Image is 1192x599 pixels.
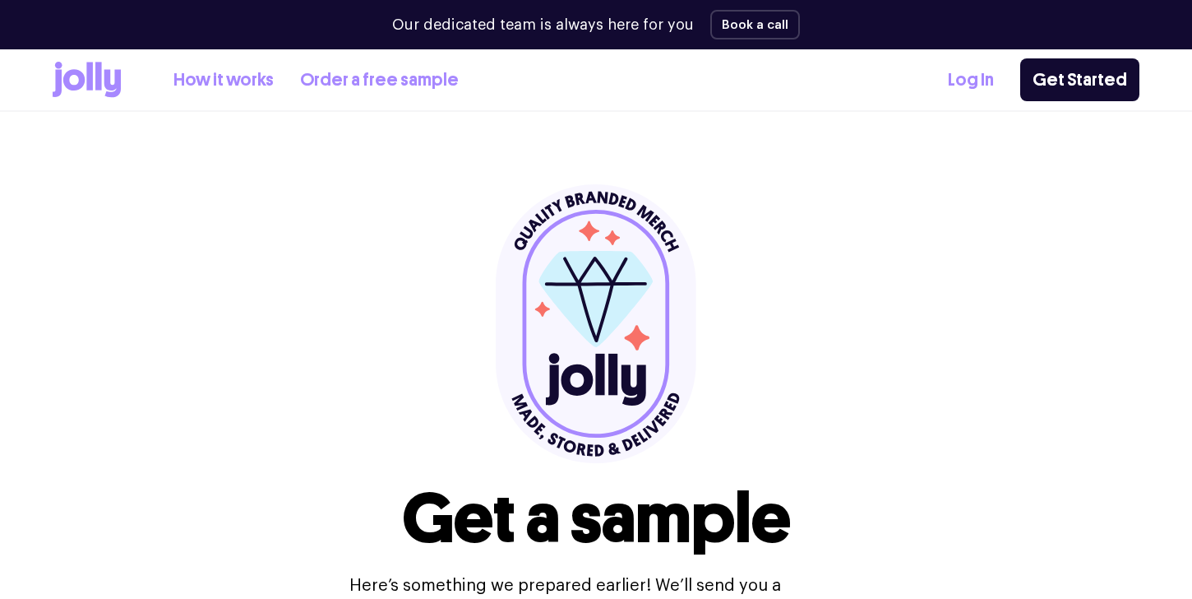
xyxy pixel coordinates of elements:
[392,14,694,36] p: Our dedicated team is always here for you
[1020,58,1139,101] a: Get Started
[300,67,459,94] a: Order a free sample
[173,67,274,94] a: How it works
[710,10,800,39] button: Book a call
[948,67,994,94] a: Log In
[402,484,791,553] h1: Get a sample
